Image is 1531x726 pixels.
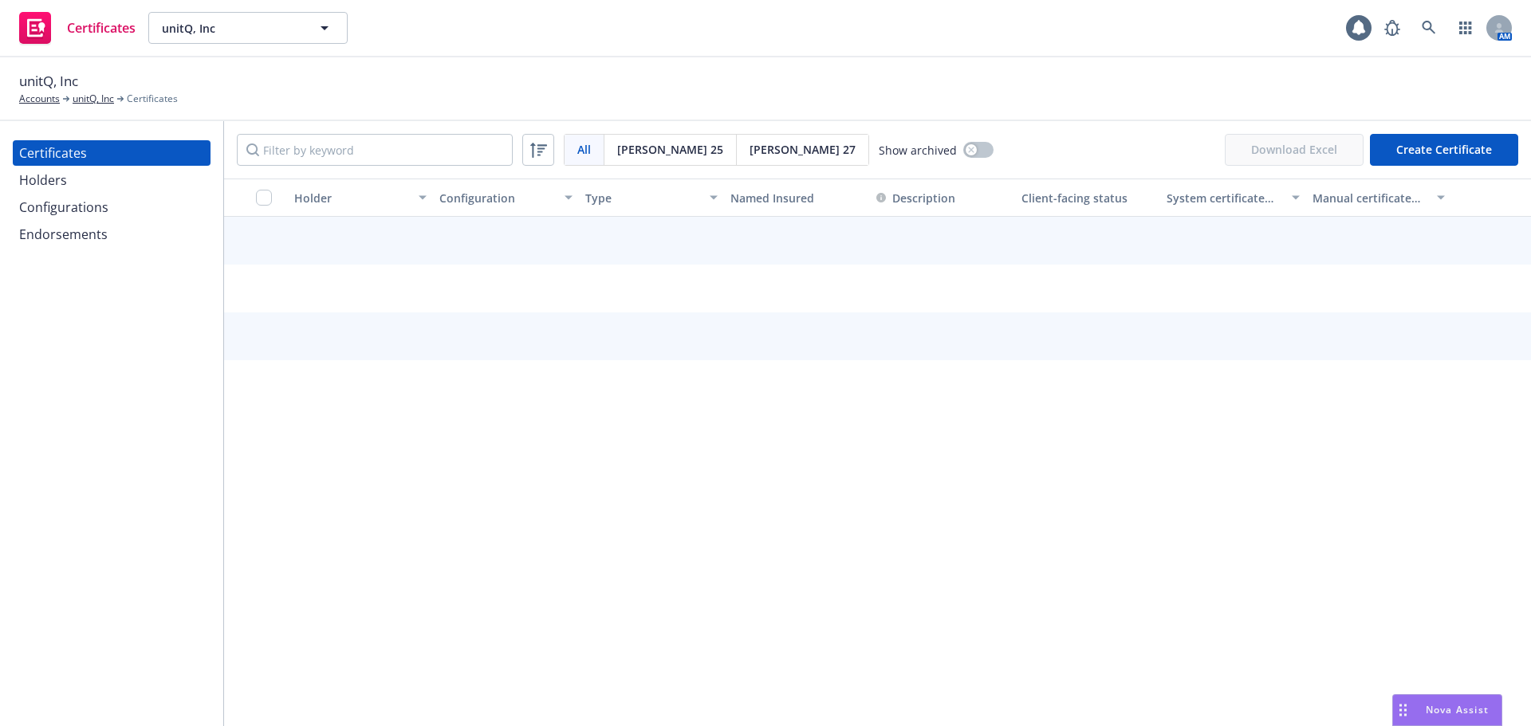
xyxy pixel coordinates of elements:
[13,194,211,220] a: Configurations
[148,12,348,44] button: unitQ, Inc
[19,140,87,166] div: Certificates
[237,134,513,166] input: Filter by keyword
[1306,179,1451,217] button: Manual certificate last generated
[879,142,957,159] span: Show archived
[876,190,955,206] button: Description
[13,6,142,50] a: Certificates
[1167,190,1281,206] div: System certificate last generated
[1313,190,1427,206] div: Manual certificate last generated
[1393,695,1413,725] div: Drag to move
[1376,12,1408,44] a: Report a Bug
[256,190,272,206] input: Select all
[1015,179,1160,217] button: Client-facing status
[13,167,211,193] a: Holders
[1225,134,1364,166] span: Download Excel
[127,92,178,106] span: Certificates
[288,179,433,217] button: Holder
[433,179,578,217] button: Configuration
[19,92,60,106] a: Accounts
[19,222,108,247] div: Endorsements
[1392,694,1502,726] button: Nova Assist
[67,22,136,34] span: Certificates
[585,190,700,206] div: Type
[294,190,409,206] div: Holder
[724,179,869,217] button: Named Insured
[750,141,856,158] span: [PERSON_NAME] 27
[730,190,863,206] div: Named Insured
[1370,134,1518,166] button: Create Certificate
[1021,190,1154,206] div: Client-facing status
[617,141,723,158] span: [PERSON_NAME] 25
[13,222,211,247] a: Endorsements
[19,71,78,92] span: unitQ, Inc
[1426,703,1489,716] span: Nova Assist
[577,141,591,158] span: All
[19,194,108,220] div: Configurations
[1160,179,1305,217] button: System certificate last generated
[579,179,724,217] button: Type
[1450,12,1482,44] a: Switch app
[162,20,300,37] span: unitQ, Inc
[1413,12,1445,44] a: Search
[13,140,211,166] a: Certificates
[439,190,554,206] div: Configuration
[19,167,67,193] div: Holders
[73,92,114,106] a: unitQ, Inc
